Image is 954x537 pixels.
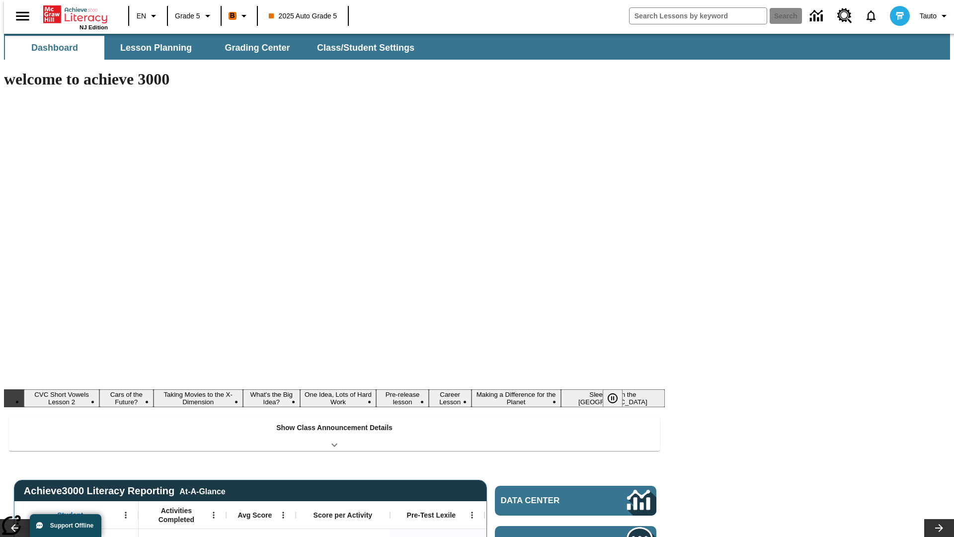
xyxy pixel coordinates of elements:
[50,522,93,529] span: Support Offline
[208,36,307,60] button: Grading Center
[8,1,37,31] button: Open side menu
[314,511,373,520] span: Score per Activity
[831,2,858,29] a: Resource Center, Will open in new tab
[132,7,164,25] button: Language: EN, Select a language
[30,514,101,537] button: Support Offline
[916,7,954,25] button: Profile/Settings
[206,508,221,523] button: Open Menu
[276,423,393,433] p: Show Class Announcement Details
[243,389,300,407] button: Slide 4 What's the Big Idea?
[99,389,153,407] button: Slide 2 Cars of the Future?
[4,36,423,60] div: SubNavbar
[4,70,665,89] h1: welcome to achieve 3000
[269,11,337,21] span: 2025 Auto Grade 5
[179,485,225,496] div: At-A-Glance
[144,506,209,524] span: Activities Completed
[43,4,108,24] a: Home
[171,7,218,25] button: Grade: Grade 5, Select a grade
[309,36,422,60] button: Class/Student Settings
[154,389,243,407] button: Slide 3 Taking Movies to the X-Dimension
[407,511,456,520] span: Pre-Test Lexile
[24,485,226,497] span: Achieve3000 Literacy Reporting
[4,34,950,60] div: SubNavbar
[57,511,83,520] span: Student
[630,8,767,24] input: search field
[804,2,831,30] a: Data Center
[106,36,206,60] button: Lesson Planning
[79,24,108,30] span: NJ Edition
[238,511,272,520] span: Avg Score
[9,417,660,451] div: Show Class Announcement Details
[858,3,884,29] a: Notifications
[137,11,146,21] span: EN
[276,508,291,523] button: Open Menu
[5,36,104,60] button: Dashboard
[890,6,910,26] img: avatar image
[924,519,954,537] button: Lesson carousel, Next
[603,389,633,407] div: Pause
[43,3,108,30] div: Home
[472,389,561,407] button: Slide 8 Making a Difference for the Planet
[376,389,428,407] button: Slide 6 Pre-release lesson
[300,389,377,407] button: Slide 5 One Idea, Lots of Hard Work
[603,389,623,407] button: Pause
[920,11,937,21] span: Tauto
[230,9,235,22] span: B
[24,389,99,407] button: Slide 1 CVC Short Vowels Lesson 2
[175,11,200,21] span: Grade 5
[561,389,665,407] button: Slide 9 Sleepless in the Animal Kingdom
[495,486,656,516] a: Data Center
[465,508,479,523] button: Open Menu
[501,496,594,506] span: Data Center
[118,508,133,523] button: Open Menu
[225,7,254,25] button: Boost Class color is orange. Change class color
[429,389,472,407] button: Slide 7 Career Lesson
[884,3,916,29] button: Select a new avatar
